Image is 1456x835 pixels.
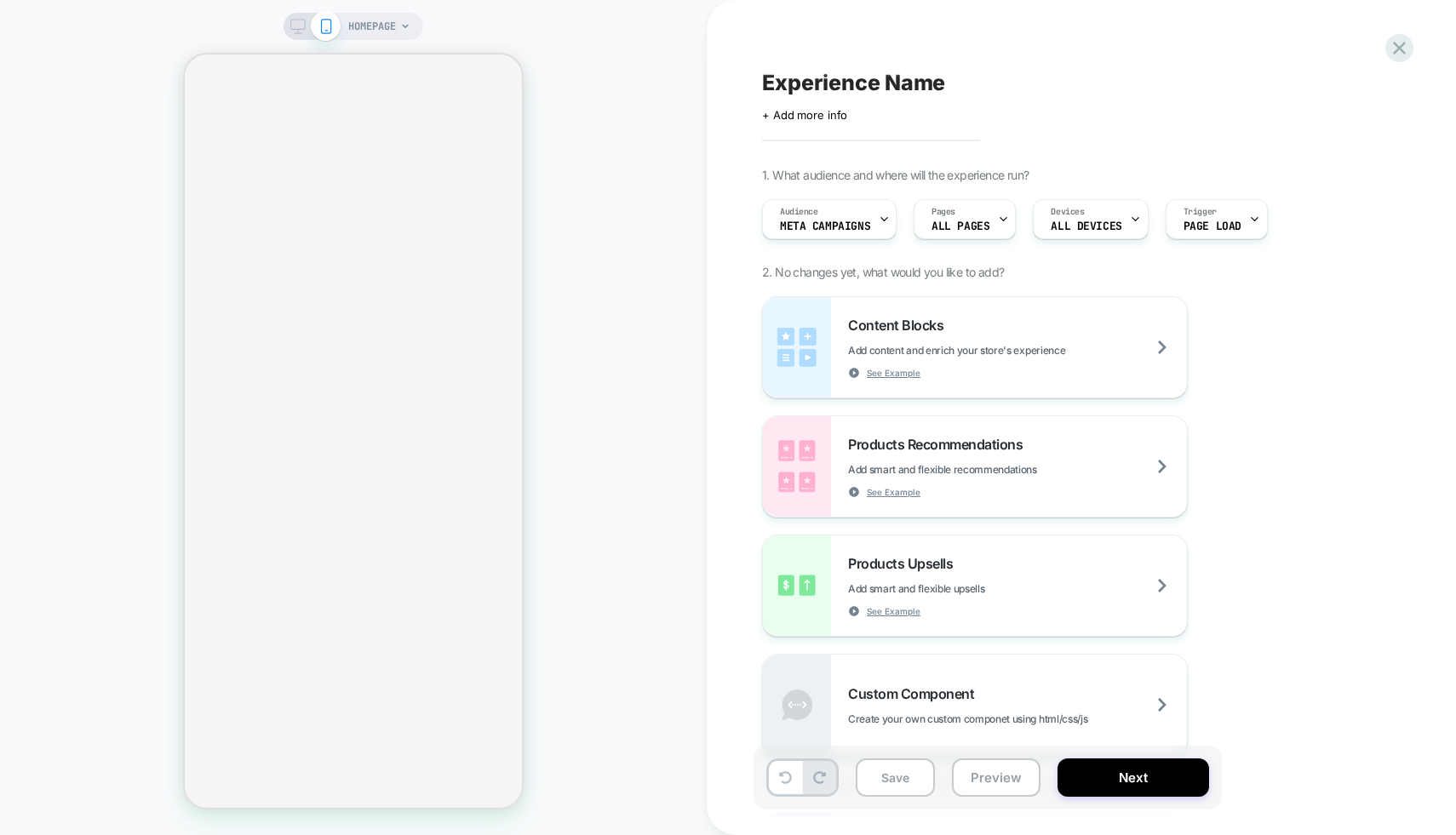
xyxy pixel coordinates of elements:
[848,712,1172,725] span: Create your own custom componet using html/css/js
[762,168,1029,182] span: 1. What audience and where will the experience run?
[780,220,870,232] span: Meta campaigns
[931,220,989,232] span: ALL PAGES
[762,265,1004,279] span: 2. No changes yet, what would you like to add?
[848,344,1150,357] span: Add content and enrich your store's experience
[952,758,1040,797] button: Preview
[867,605,920,617] span: See Example
[762,70,945,95] span: Experience Name
[848,685,983,702] span: Custom Component
[1184,206,1217,218] span: Trigger
[856,758,935,797] button: Save
[1184,220,1241,232] span: Page Load
[348,13,396,40] span: HOMEPAGE
[1058,758,1209,797] button: Next
[848,582,1069,595] span: Add smart and flexible upsells
[848,436,1031,453] span: Products Recommendations
[848,555,961,572] span: Products Upsells
[780,206,818,218] span: Audience
[931,206,955,218] span: Pages
[1051,220,1121,232] span: ALL DEVICES
[867,486,920,498] span: See Example
[1051,206,1084,218] span: Devices
[848,317,952,334] span: Content Blocks
[867,367,920,379] span: See Example
[762,108,847,122] span: + Add more info
[848,463,1122,476] span: Add smart and flexible recommendations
